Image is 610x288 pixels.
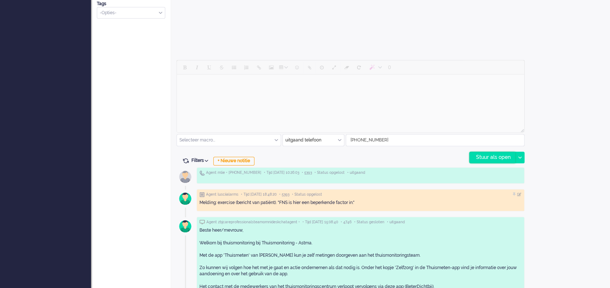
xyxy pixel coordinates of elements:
[206,170,261,175] span: Agent mlie • [PHONE_NUMBER]
[213,157,254,165] div: + Nieuwe notitie
[199,220,205,224] img: ic_chat_grey.svg
[264,170,299,175] span: • Tijd [DATE] 10:26:03
[314,170,345,175] span: • Status opgelost
[176,189,194,208] img: avatar
[176,168,194,186] img: avatar
[97,7,165,19] div: Select Tags
[199,170,205,176] img: ic_telephone_grey.svg
[3,3,344,16] body: Rich Text Area. Press ALT-0 for help.
[292,192,322,197] span: • Status opgelost
[206,220,300,225] span: Agent zbjcareprofessionalsteamomnideskchatagent •
[346,135,524,146] input: +31612345678
[347,170,365,175] span: • uitgaand
[241,192,277,197] span: • Tijd [DATE] 18:48:20
[206,192,238,197] span: Agent lusciialarms
[341,220,352,225] span: • 4746
[199,200,522,206] div: Melding: exercise (bericht van patiënt). "FNS is hier een beperkende factor in."
[191,158,211,163] span: Filters
[279,192,289,197] span: • 5393
[354,220,384,225] span: • Status gesloten
[387,220,405,225] span: • uitgaand
[302,220,338,225] span: • Tijd [DATE] 15:08:40
[97,1,165,7] div: Tags
[176,217,194,235] img: avatar
[302,170,312,175] span: • 5393
[199,192,205,197] img: ic_note_grey.svg
[470,152,515,163] div: Stuur als open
